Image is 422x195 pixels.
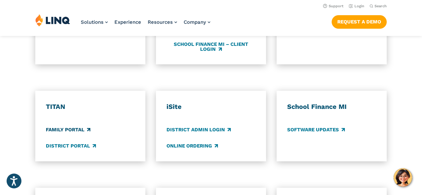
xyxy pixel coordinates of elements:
[166,142,218,149] a: Online Ordering
[184,19,210,25] a: Company
[166,42,256,52] a: School Finance MI – Client Login
[394,168,412,187] button: Hello, have a question? Let’s chat.
[81,14,210,36] nav: Primary Navigation
[81,19,104,25] span: Solutions
[332,14,387,28] nav: Button Navigation
[166,126,231,133] a: District Admin Login
[375,4,387,8] span: Search
[46,142,96,149] a: District Portal
[166,103,256,111] h3: iSite
[287,103,376,111] h3: School Finance MI
[184,19,206,25] span: Company
[35,14,70,26] img: LINQ | K‑12 Software
[323,4,344,8] a: Support
[46,126,90,133] a: Family Portal
[332,15,387,28] a: Request a Demo
[349,4,364,8] a: Login
[46,103,135,111] h3: TITAN
[148,19,177,25] a: Resources
[148,19,173,25] span: Resources
[287,126,345,133] a: Software Updates
[370,4,387,9] button: Open Search Bar
[81,19,108,25] a: Solutions
[114,19,141,25] a: Experience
